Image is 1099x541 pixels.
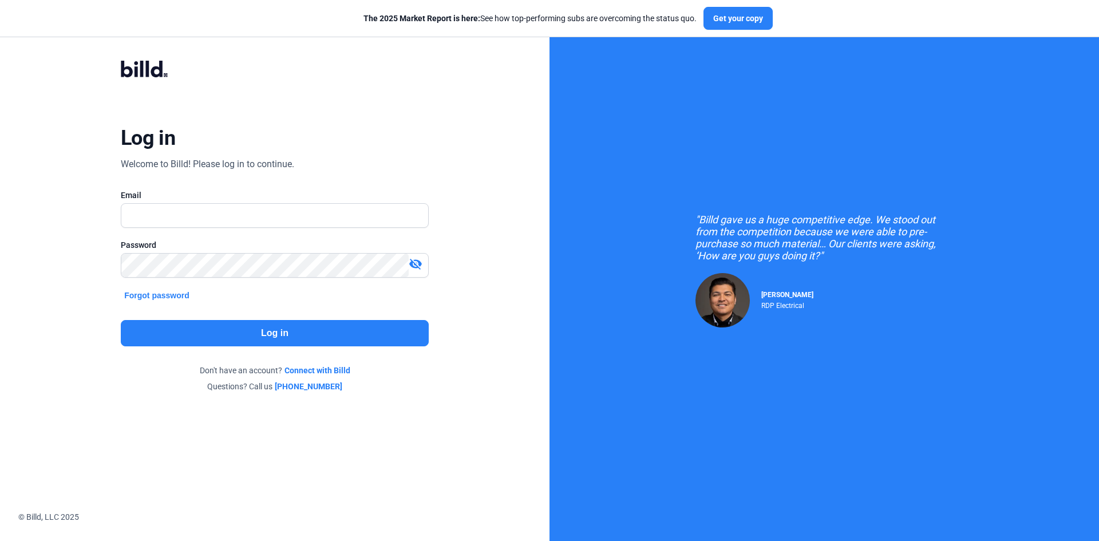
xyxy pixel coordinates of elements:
div: "Billd gave us a huge competitive edge. We stood out from the competition because we were able to... [695,214,953,262]
div: RDP Electrical [761,299,813,310]
a: [PHONE_NUMBER] [275,381,342,392]
div: Password [121,239,429,251]
button: Log in [121,320,429,346]
div: Don't have an account? [121,365,429,376]
a: Connect with Billd [284,365,350,376]
span: [PERSON_NAME] [761,291,813,299]
div: Welcome to Billd! Please log in to continue. [121,157,294,171]
button: Forgot password [121,289,193,302]
span: The 2025 Market Report is here: [363,14,480,23]
img: Raul Pacheco [695,273,750,327]
div: See how top-performing subs are overcoming the status quo. [363,13,697,24]
mat-icon: visibility_off [409,257,422,271]
button: Get your copy [703,7,773,30]
div: Email [121,189,429,201]
div: Log in [121,125,175,151]
div: Questions? Call us [121,381,429,392]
